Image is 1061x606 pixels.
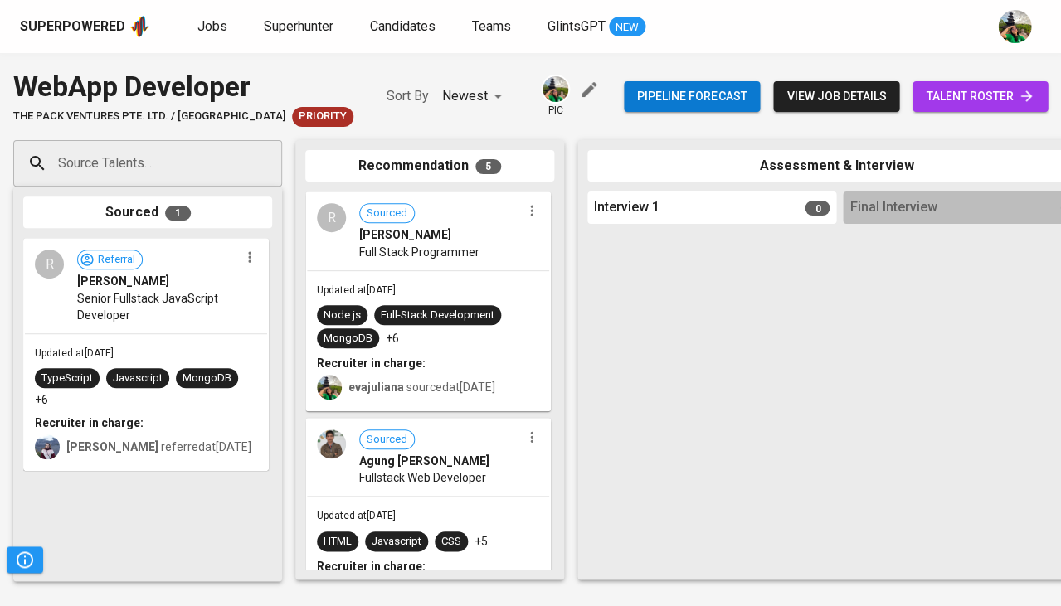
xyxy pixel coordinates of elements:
[165,206,191,221] span: 1
[441,534,461,550] div: CSS
[359,469,486,486] span: Fullstack Web Developer
[264,18,333,34] span: Superhunter
[317,429,346,458] img: 8cdb23fa8f16b8df307f7b4ec06f1d38.jpg
[442,81,508,112] div: Newest
[475,159,501,174] span: 5
[609,19,645,36] span: NEW
[41,371,93,386] div: TypeScript
[624,81,760,112] button: Pipeline forecast
[805,201,830,216] span: 0
[548,17,645,37] a: GlintsGPT NEW
[183,371,231,386] div: MongoDB
[197,17,231,37] a: Jobs
[913,81,1048,112] a: talent roster
[292,107,353,127] div: New Job received from Demand Team
[849,198,937,217] span: Final Interview
[926,86,1034,107] span: talent roster
[66,440,251,453] span: referred at [DATE]
[292,109,353,124] span: Priority
[305,191,551,411] div: RSourced[PERSON_NAME]Full Stack ProgrammerUpdated at[DATE]Node.jsFull-Stack DevelopmentMongoDB+6R...
[35,434,60,459] img: christine.raharja@glints.com
[13,109,285,124] span: The Pack Ventures Pte. Ltd. / [GEOGRAPHIC_DATA]
[317,375,342,400] img: eva@glints.com
[475,533,488,550] p: +5
[998,10,1031,43] img: eva@glints.com
[348,381,495,394] span: sourced at [DATE]
[386,330,399,347] p: +6
[786,86,886,107] span: view job details
[370,18,436,34] span: Candidates
[372,534,421,550] div: Javascript
[548,18,606,34] span: GlintsGPT
[113,371,163,386] div: Javascript
[129,14,151,39] img: app logo
[773,81,899,112] button: view job details
[317,560,426,573] b: Recruiter in charge:
[543,76,568,102] img: eva@glints.com
[7,546,43,573] button: Pipeline Triggers
[472,18,511,34] span: Teams
[324,534,352,550] div: HTML
[305,150,554,182] div: Recommendation
[35,416,144,429] b: Recruiter in charge:
[594,198,659,217] span: Interview 1
[273,162,276,165] button: Open
[66,440,158,453] b: [PERSON_NAME]
[317,284,396,296] span: Updated at [DATE]
[77,290,239,323] span: Senior Fullstack JavaScript Developer
[541,75,570,118] div: pic
[317,203,346,232] div: R
[324,308,361,323] div: Node.js
[35,391,48,408] p: +6
[20,14,151,39] a: Superpoweredapp logo
[359,453,489,469] span: Agung [PERSON_NAME]
[348,381,404,394] b: evajuliana
[35,250,64,279] div: R
[35,347,114,359] span: Updated at [DATE]
[637,86,747,107] span: Pipeline forecast
[317,356,426,370] b: Recruiter in charge:
[23,196,272,229] div: Sourced
[370,17,439,37] a: Candidates
[381,308,494,323] div: Full-Stack Development
[442,86,488,106] p: Newest
[359,226,451,243] span: [PERSON_NAME]
[359,244,479,260] span: Full Stack Programmer
[472,17,514,37] a: Teams
[387,86,429,106] p: Sort By
[317,510,396,521] span: Updated at [DATE]
[324,331,372,347] div: MongoDB
[13,66,353,107] div: WebApp Developer
[360,206,414,221] span: Sourced
[360,432,414,448] span: Sourced
[77,273,169,289] span: [PERSON_NAME]
[91,252,142,268] span: Referral
[20,17,125,36] div: Superpowered
[197,18,227,34] span: Jobs
[23,238,269,471] div: RReferral[PERSON_NAME]Senior Fullstack JavaScript DeveloperUpdated at[DATE]TypeScriptJavascriptMo...
[264,17,337,37] a: Superhunter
